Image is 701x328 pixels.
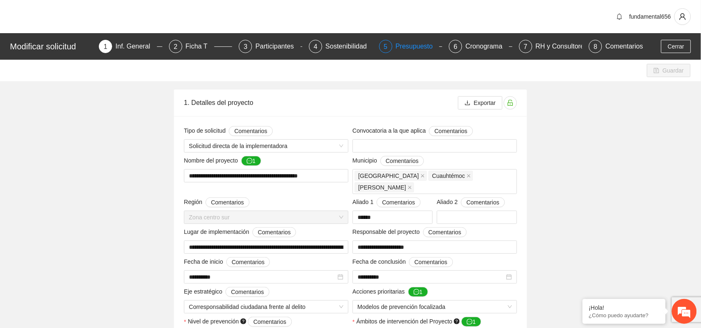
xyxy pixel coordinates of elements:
[309,40,373,53] div: 4Sostenibilidad
[675,13,691,20] span: user
[474,98,496,107] span: Exportar
[184,287,270,297] span: Eje estratégico
[467,319,473,326] span: message
[449,40,512,53] div: 6Cronograma
[536,40,594,53] div: RH y Consultores
[377,197,420,207] button: Aliado 1
[674,8,691,25] button: user
[226,257,270,267] button: Fecha de inicio
[458,96,502,109] button: downloadExportar
[253,317,286,326] span: Comentarios
[356,317,481,327] span: Ámbitos de intervención del Proyecto
[408,185,412,190] span: close
[358,301,512,313] span: Modelos de prevención focalizada
[252,227,296,237] button: Lugar de implementación
[380,156,424,166] button: Municipio
[524,43,527,50] span: 7
[661,40,691,53] button: Cerrar
[414,258,447,267] span: Comentarios
[247,158,252,165] span: message
[174,43,177,50] span: 2
[466,198,499,207] span: Comentarios
[189,140,343,152] span: Solicitud directa de la implementadora
[211,198,244,207] span: Comentarios
[258,228,291,237] span: Comentarios
[429,171,473,181] span: Cuauhtémoc
[423,227,467,237] button: Responsable del proyecto
[206,197,249,207] button: Región
[429,228,461,237] span: Comentarios
[353,257,453,267] span: Fecha de conclusión
[358,171,419,180] span: [GEOGRAPHIC_DATA]
[353,227,467,237] span: Responsable del proyecto
[382,198,415,207] span: Comentarios
[589,304,659,311] div: ¡Hola!
[647,64,691,77] button: saveGuardar
[414,289,419,296] span: message
[353,156,424,166] span: Municipio
[229,126,272,136] button: Tipo de solicitud
[432,171,465,180] span: Cuauhtémoc
[244,43,248,50] span: 3
[248,317,292,327] button: Nivel de prevención question-circle
[504,96,517,109] button: unlock
[189,301,343,313] span: Corresponsabilidad ciudadana frente al delito
[115,40,157,53] div: Inf. General
[43,42,140,53] div: Chatee con nosotros ahora
[594,43,598,50] span: 8
[239,40,302,53] div: 3Participantes
[241,156,261,166] button: Nombre del proyecto
[169,40,233,53] div: 2Ficha T
[353,287,428,297] span: Acciones prioritarias
[225,287,269,297] button: Eje estratégico
[231,287,264,296] span: Comentarios
[255,40,301,53] div: Participantes
[358,183,406,192] span: [PERSON_NAME]
[99,40,162,53] div: 1Inf. General
[396,40,440,53] div: Presupuesto
[184,91,458,114] div: 1. Detalles del proyecto
[384,43,387,50] span: 5
[240,318,246,324] span: question-circle
[188,317,292,327] span: Nivel de prevención
[234,126,267,136] span: Comentarios
[326,40,374,53] div: Sostenibilidad
[605,40,643,53] div: Comentarios
[519,40,583,53] div: 7RH y Consultores
[314,43,318,50] span: 4
[189,211,343,224] span: Zona centro sur
[353,126,473,136] span: Convocatoria a la que aplica
[4,226,158,255] textarea: Escriba su mensaje y pulse “Intro”
[429,126,473,136] button: Convocatoria a la que aplica
[184,257,270,267] span: Fecha de inicio
[355,171,427,181] span: Chihuahua
[467,174,471,178] span: close
[353,197,421,207] span: Aliado 1
[355,182,414,192] span: Aquiles Serdán
[10,40,94,53] div: Modificar solicitud
[379,40,443,53] div: 5Presupuesto
[104,43,108,50] span: 1
[504,100,517,106] span: unlock
[232,258,265,267] span: Comentarios
[437,197,505,207] span: Aliado 2
[454,43,458,50] span: 6
[184,197,250,207] span: Región
[454,318,460,324] span: question-circle
[461,197,505,207] button: Aliado 2
[421,174,425,178] span: close
[466,40,509,53] div: Cronograma
[461,317,481,327] button: Ámbitos de intervención del Proyecto question-circle
[184,126,273,136] span: Tipo de solicitud
[409,257,453,267] button: Fecha de conclusión
[589,40,643,53] div: 8Comentarios
[630,13,671,20] span: fundamental656
[589,312,659,318] p: ¿Cómo puedo ayudarte?
[613,13,626,20] span: bell
[136,4,156,24] div: Minimizar ventana de chat en vivo
[184,227,296,237] span: Lugar de implementación
[408,287,428,297] button: Acciones prioritarias
[386,156,419,165] span: Comentarios
[186,40,214,53] div: Ficha T
[668,42,684,51] span: Cerrar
